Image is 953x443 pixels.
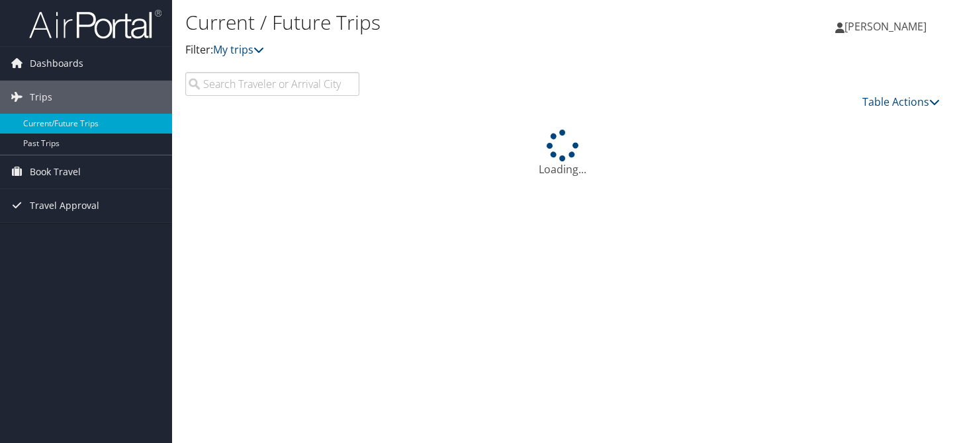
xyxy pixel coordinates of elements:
[862,95,940,109] a: Table Actions
[30,81,52,114] span: Trips
[213,42,264,57] a: My trips
[185,42,688,59] p: Filter:
[30,155,81,188] span: Book Travel
[844,19,927,34] span: [PERSON_NAME]
[185,130,940,177] div: Loading...
[29,9,161,40] img: airportal-logo.png
[30,189,99,222] span: Travel Approval
[835,7,940,46] a: [PERSON_NAME]
[185,72,359,96] input: Search Traveler or Arrival City
[30,47,83,80] span: Dashboards
[185,9,688,36] h1: Current / Future Trips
